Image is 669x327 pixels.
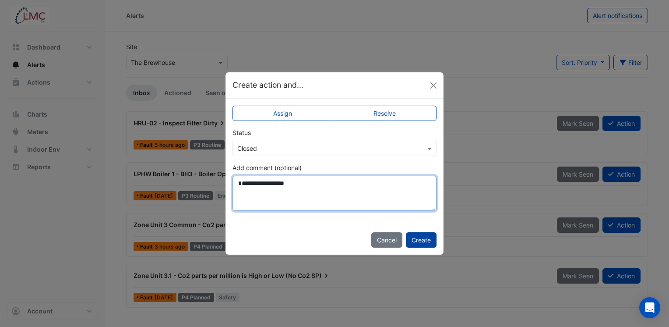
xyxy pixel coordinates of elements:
[232,106,333,121] label: Assign
[371,232,402,248] button: Cancel
[232,128,251,137] label: Status
[639,297,660,318] div: Open Intercom Messenger
[427,79,440,92] button: Close
[232,163,302,172] label: Add comment (optional)
[406,232,437,248] button: Create
[232,79,303,91] h5: Create action and...
[333,106,437,121] label: Resolve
